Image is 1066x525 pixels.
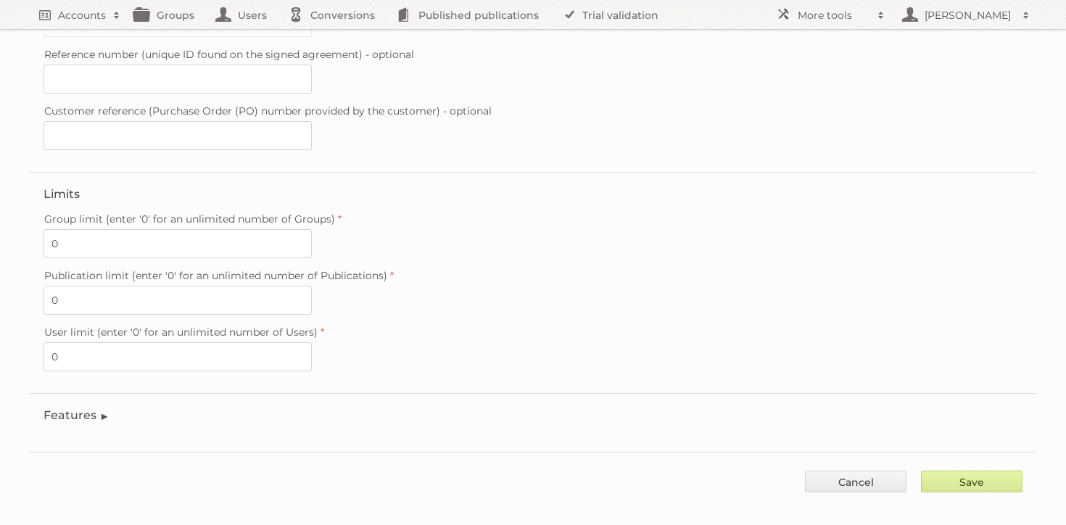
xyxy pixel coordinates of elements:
h2: [PERSON_NAME] [921,8,1015,22]
span: Publication limit (enter '0' for an unlimited number of Publications) [44,269,387,282]
span: Group limit (enter '0' for an unlimited number of Groups) [44,212,335,226]
span: Reference number (unique ID found on the signed agreement) - optional [44,48,414,61]
legend: Features [44,408,110,422]
legend: Limits [44,187,80,201]
h2: Accounts [58,8,106,22]
h2: More tools [798,8,870,22]
a: Cancel [805,471,906,492]
span: User limit (enter '0' for an unlimited number of Users) [44,326,318,339]
span: Customer reference (Purchase Order (PO) number provided by the customer) - optional [44,104,492,117]
input: Save [921,471,1022,492]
